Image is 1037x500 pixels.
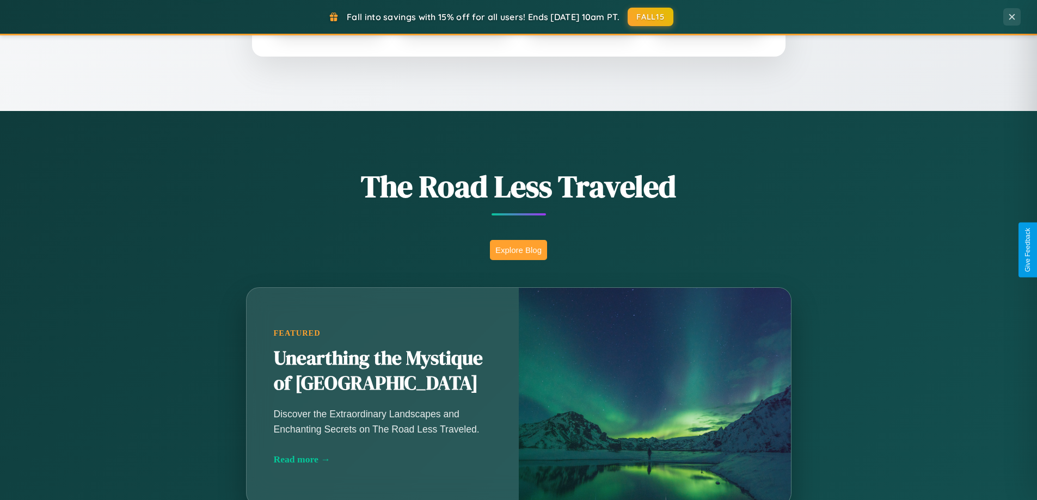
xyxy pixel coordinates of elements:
div: Read more → [274,454,492,465]
div: Give Feedback [1024,228,1032,272]
button: FALL15 [628,8,673,26]
span: Fall into savings with 15% off for all users! Ends [DATE] 10am PT. [347,11,619,22]
button: Explore Blog [490,240,547,260]
div: Featured [274,329,492,338]
h2: Unearthing the Mystique of [GEOGRAPHIC_DATA] [274,346,492,396]
h1: The Road Less Traveled [192,165,845,207]
p: Discover the Extraordinary Landscapes and Enchanting Secrets on The Road Less Traveled. [274,406,492,437]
